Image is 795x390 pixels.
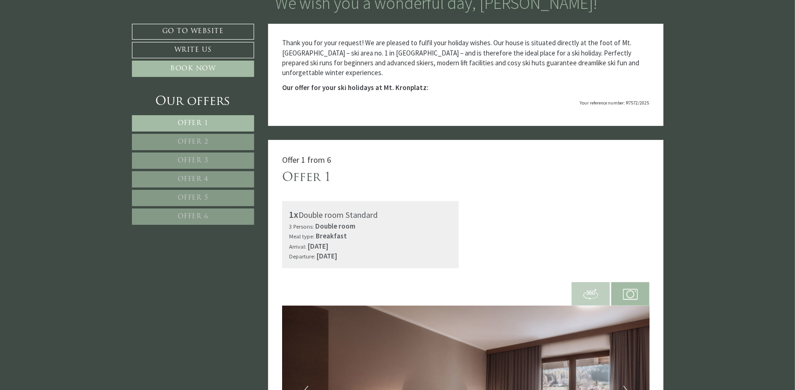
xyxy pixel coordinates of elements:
b: Double room [315,222,355,230]
b: Breakfast [316,231,347,240]
img: camera.svg [623,287,638,302]
span: Offer 2 [178,139,208,146]
small: 08:12 [14,43,96,49]
small: 3 Persons: [289,223,314,230]
small: Meal type: [289,232,314,240]
a: Go to website [132,24,255,40]
small: Departure: [289,252,315,260]
div: Offer 1 [282,169,331,187]
div: Our offers [132,93,255,111]
div: Double room Standard [289,208,452,222]
span: Offer 3 [178,157,208,164]
img: 360-grad.svg [583,287,598,302]
div: Montis – Active Nature Spa [14,27,96,34]
span: Offer 1 [178,120,208,127]
strong: Our offer for your ski holidays at Mt. Kronplatz: [282,83,429,92]
span: Your reference number: R7572/2025 [580,100,650,106]
span: Offer 6 [178,213,208,220]
a: Book now [132,61,255,77]
div: [DATE] [168,7,200,22]
b: 1x [289,209,298,220]
span: Offer 5 [178,195,208,202]
b: [DATE] [308,242,328,251]
b: [DATE] [317,251,337,260]
span: Offer 1 from 6 [282,154,331,165]
small: Arrival: [289,243,306,250]
div: Hello, how can we help you? [7,25,100,51]
button: Send [318,246,367,262]
p: Thank you for your request! We are pleased to fulfil your holiday wishes. Our house is situated d... [282,38,650,78]
a: Write us [132,42,255,58]
span: Offer 4 [178,176,208,183]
